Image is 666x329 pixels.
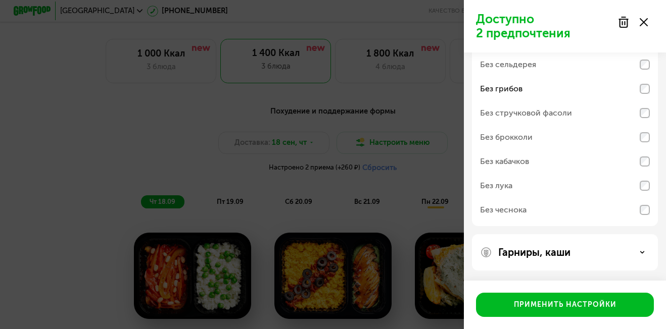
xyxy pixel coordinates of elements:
[480,59,536,71] div: Без сельдерея
[476,12,611,40] p: Доступно 2 предпочтения
[480,107,572,119] div: Без стручковой фасоли
[514,300,616,310] div: Применить настройки
[480,204,527,216] div: Без чеснока
[480,155,529,168] div: Без кабачков
[476,293,654,317] button: Применить настройки
[480,180,512,192] div: Без лука
[480,131,533,143] div: Без брокколи
[480,83,522,95] div: Без грибов
[498,246,570,258] p: Гарниры, каши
